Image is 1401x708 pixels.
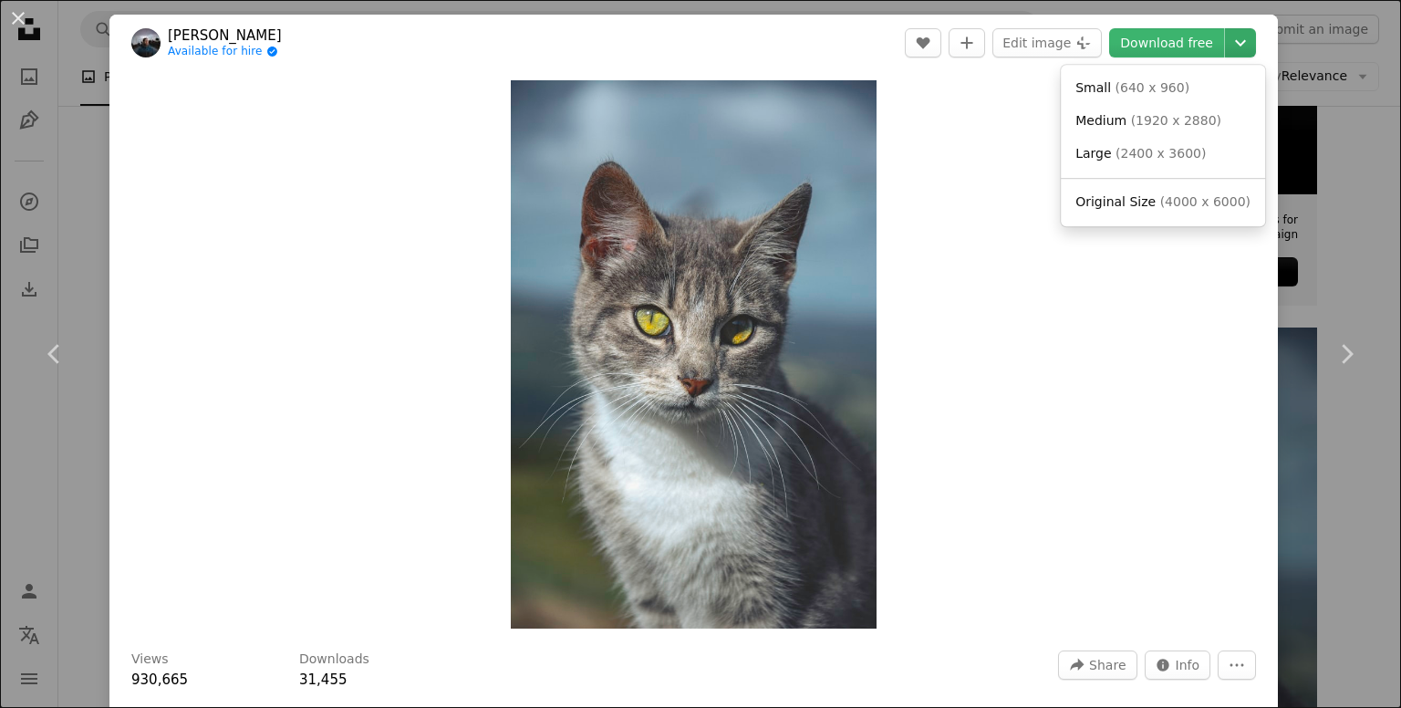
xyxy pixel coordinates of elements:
[1075,113,1126,128] span: Medium
[1075,146,1111,161] span: Large
[1160,194,1251,209] span: ( 4000 x 6000 )
[1225,28,1256,57] button: Choose download size
[1061,65,1265,226] div: Choose download size
[1116,80,1190,95] span: ( 640 x 960 )
[1075,80,1111,95] span: Small
[1116,146,1206,161] span: ( 2400 x 3600 )
[1131,113,1221,128] span: ( 1920 x 2880 )
[1075,194,1156,209] span: Original Size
